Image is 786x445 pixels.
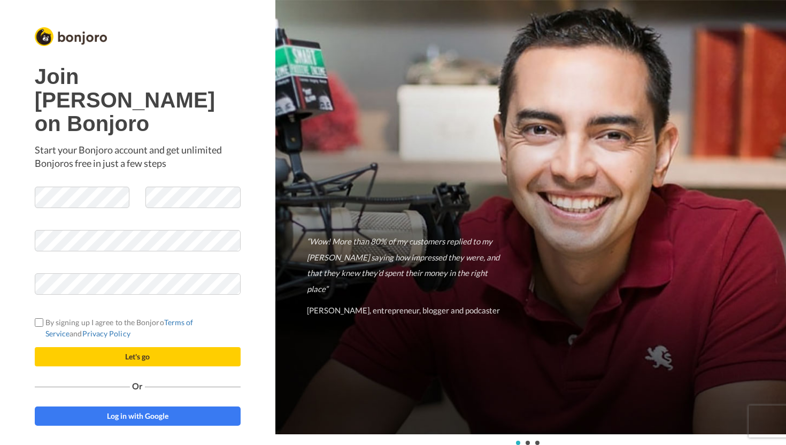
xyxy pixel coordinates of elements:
[35,347,241,366] button: Let's go
[35,65,241,135] h1: Join [PERSON_NAME] on Bonjoro
[35,143,241,171] p: Start your Bonjoro account and get unlimited Bonjoros free in just a few steps
[307,303,508,319] p: [PERSON_NAME], entrepreneur, blogger and podcaster
[307,234,508,298] p: “Wow! More than 80% of my customers replied to my [PERSON_NAME] saying how impressed they were, a...
[35,406,241,426] a: Log in with Google
[82,329,130,338] a: Privacy Policy
[130,382,145,390] span: Or
[107,411,168,420] span: Log in with Google
[35,318,43,327] input: By signing up I agree to the BonjoroTerms of ServiceandPrivacy Policy
[35,317,241,339] label: By signing up I agree to the Bonjoro and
